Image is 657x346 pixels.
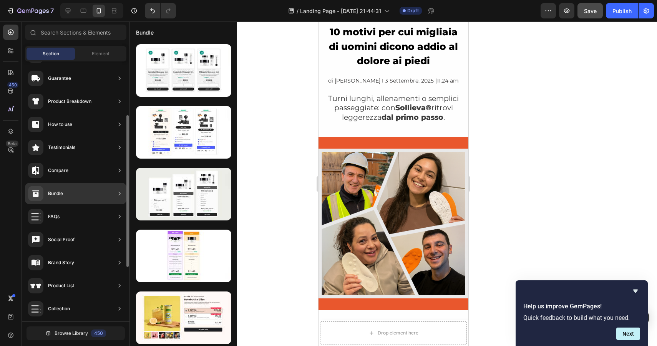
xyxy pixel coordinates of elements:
[48,259,74,267] div: Brand Story
[612,7,632,15] div: Publish
[25,25,126,40] input: Search Sections & Elements
[523,286,640,340] div: Help us improve GemPages!
[48,121,72,128] div: How to use
[48,144,75,151] div: Testimonials
[631,286,640,296] button: Hide survey
[407,7,419,14] span: Draft
[523,314,640,321] p: Quick feedback to build what you need.
[584,8,597,14] span: Save
[616,328,640,340] button: Next question
[48,98,91,105] div: Product Breakdown
[48,305,70,313] div: Collection
[48,167,68,174] div: Compare
[300,7,381,15] span: Landing Page - [DATE] 21:44:31
[297,7,299,15] span: /
[43,50,59,57] span: Section
[7,82,18,88] div: 450
[6,141,18,147] div: Beta
[3,3,57,18] button: 7
[48,236,75,243] div: Social Proof
[48,190,63,197] div: Bundle
[50,6,54,15] p: 7
[145,3,176,18] div: Undo/Redo
[523,302,640,311] h2: Help us improve GemPages!
[48,213,60,220] div: FAQs
[92,50,109,57] span: Element
[577,3,603,18] button: Save
[27,326,125,340] button: Browse Library450
[48,282,74,290] div: Product List
[319,22,468,346] iframe: Design area
[55,330,88,337] span: Browse Library
[91,329,106,337] div: 450
[606,3,638,18] button: Publish
[48,74,71,82] div: Guarantee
